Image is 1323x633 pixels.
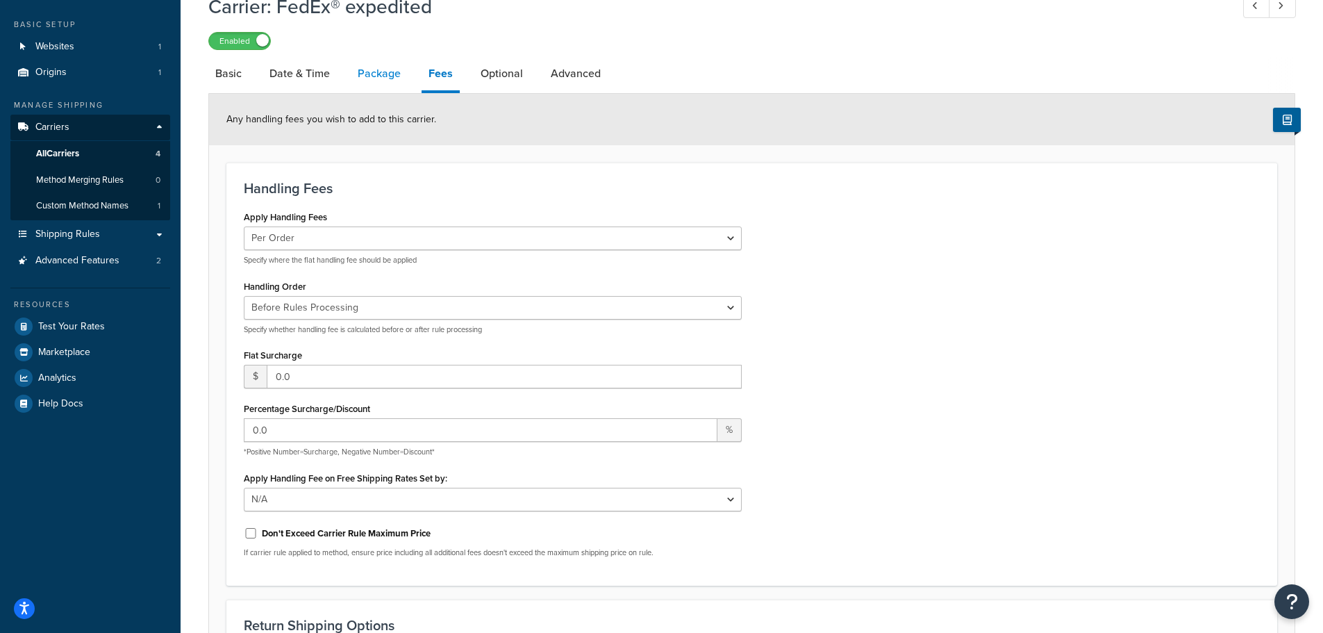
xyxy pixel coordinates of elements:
label: Don't Exceed Carrier Rule Maximum Price [262,527,431,540]
a: Fees [422,57,460,93]
span: 2 [156,255,161,267]
span: $ [244,365,267,388]
span: % [717,418,742,442]
span: Shipping Rules [35,229,100,240]
li: Method Merging Rules [10,167,170,193]
label: Handling Order [244,281,306,292]
h3: Return Shipping Options [244,618,1260,633]
a: Method Merging Rules0 [10,167,170,193]
a: Test Your Rates [10,314,170,339]
span: Custom Method Names [36,200,128,212]
a: Optional [474,57,530,90]
a: Advanced [544,57,608,90]
div: Manage Shipping [10,99,170,111]
li: Advanced Features [10,248,170,274]
a: Basic [208,57,249,90]
span: Any handling fees you wish to add to this carrier. [226,112,436,126]
span: 0 [156,174,160,186]
span: Help Docs [38,398,83,410]
h3: Handling Fees [244,181,1260,196]
a: Analytics [10,365,170,391]
div: Resources [10,299,170,311]
a: AllCarriers4 [10,141,170,167]
p: Specify where the flat handling fee should be applied [244,255,742,265]
a: Help Docs [10,391,170,416]
span: 1 [158,200,160,212]
div: Basic Setup [10,19,170,31]
button: Open Resource Center [1274,584,1309,619]
span: Websites [35,41,74,53]
span: Advanced Features [35,255,119,267]
span: Test Your Rates [38,321,105,333]
a: Websites1 [10,34,170,60]
span: Method Merging Rules [36,174,124,186]
label: Percentage Surcharge/Discount [244,404,370,414]
a: Custom Method Names1 [10,193,170,219]
label: Enabled [209,33,270,49]
a: Marketplace [10,340,170,365]
label: Flat Surcharge [244,350,302,361]
span: 1 [158,41,161,53]
span: Marketplace [38,347,90,359]
span: Origins [35,67,67,79]
span: Analytics [38,372,76,384]
label: Apply Handling Fees [244,212,327,222]
p: Specify whether handling fee is calculated before or after rule processing [244,324,742,335]
p: If carrier rule applied to method, ensure price including all additional fees doesn't exceed the ... [244,548,742,558]
li: Websites [10,34,170,60]
li: Custom Method Names [10,193,170,219]
span: Carriers [35,122,69,133]
li: Origins [10,60,170,85]
a: Advanced Features2 [10,248,170,274]
span: All Carriers [36,148,79,160]
button: Show Help Docs [1273,108,1301,132]
a: Date & Time [263,57,337,90]
li: Carriers [10,115,170,220]
a: Origins1 [10,60,170,85]
label: Apply Handling Fee on Free Shipping Rates Set by: [244,473,447,484]
p: *Positive Number=Surcharge, Negative Number=Discount* [244,447,742,457]
a: Shipping Rules [10,222,170,247]
span: 1 [158,67,161,79]
span: 4 [156,148,160,160]
a: Package [351,57,408,90]
a: Carriers [10,115,170,140]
